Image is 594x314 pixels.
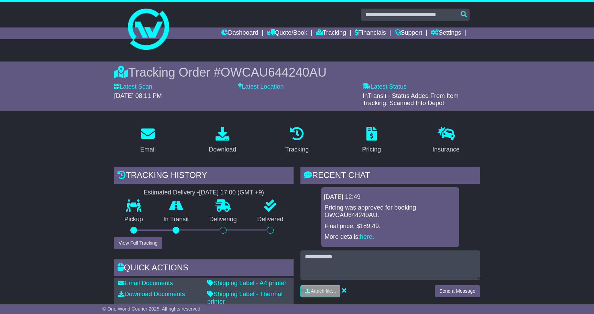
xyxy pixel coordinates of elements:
div: Estimated Delivery - [114,189,294,197]
a: here [360,233,372,240]
p: Pricing was approved for booking OWCAU644240AU. [324,204,456,219]
span: InTransit - Status Added From Item Tracking. Scanned Into Depot [363,92,459,107]
a: Email [136,124,160,157]
button: View Full Tracking [114,237,162,249]
div: Download [209,145,236,154]
p: Delivering [199,216,247,223]
div: Tracking [285,145,309,154]
p: In Transit [153,216,199,223]
a: Download [204,124,241,157]
a: Shipping Label - A4 printer [207,280,286,287]
div: RECENT CHAT [300,167,480,186]
a: Quote/Book [267,27,307,39]
div: Email [140,145,156,154]
p: Pickup [114,216,153,223]
a: Financials [355,27,386,39]
p: More details: . [324,233,456,241]
label: Latest Status [363,83,407,91]
div: [DATE] 12:49 [324,193,456,201]
a: Download Documents [118,291,185,298]
div: Tracking Order # [114,65,480,80]
a: Pricing [357,124,385,157]
a: Dashboard [221,27,258,39]
button: Send a Message [435,285,480,297]
div: Tracking history [114,167,294,186]
div: [DATE] 17:00 (GMT +9) [199,189,264,197]
span: [DATE] 08:11 PM [114,92,162,99]
a: Support [395,27,422,39]
label: Latest Scan [114,83,152,91]
a: Settings [431,27,461,39]
div: Quick Actions [114,259,294,278]
a: Email Documents [118,280,173,287]
a: Tracking [316,27,346,39]
p: Final price: $189.49. [324,223,456,230]
p: Delivered [247,216,294,223]
div: Insurance [432,145,460,154]
label: Latest Location [238,83,284,91]
a: Tracking [281,124,313,157]
span: OWCAU644240AU [221,65,327,79]
a: Shipping Label - Thermal printer [207,291,283,305]
div: Pricing [362,145,381,154]
a: Insurance [428,124,464,157]
span: © One World Courier 2025. All rights reserved. [102,306,202,312]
